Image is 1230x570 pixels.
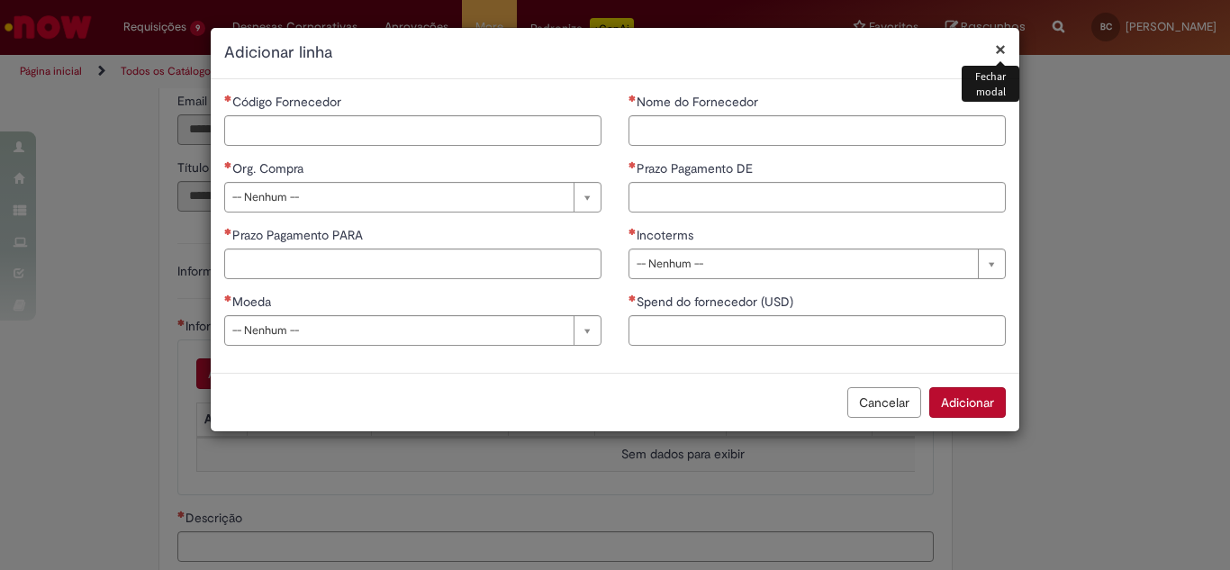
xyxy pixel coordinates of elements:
[224,294,232,302] span: Necessários
[224,249,601,279] input: Prazo Pagamento PARA
[637,160,756,176] span: Prazo Pagamento DE
[629,294,637,302] span: Necessários
[629,182,1006,213] input: Prazo Pagamento DE
[637,249,969,278] span: -- Nenhum --
[637,227,697,243] span: Incoterms
[232,316,565,345] span: -- Nenhum --
[962,66,1019,102] div: Fechar modal
[232,160,307,176] span: Org. Compra
[929,387,1006,418] button: Adicionar
[224,161,232,168] span: Necessários
[224,41,1006,65] h2: Adicionar linha
[224,115,601,146] input: Código Fornecedor
[629,228,637,235] span: Necessários
[232,294,275,310] span: Moeda
[637,94,762,110] span: Nome do Fornecedor
[629,315,1006,346] input: Spend do fornecedor (USD)
[629,115,1006,146] input: Nome do Fornecedor
[629,161,637,168] span: Necessários
[232,183,565,212] span: -- Nenhum --
[224,95,232,102] span: Necessários
[847,387,921,418] button: Cancelar
[629,95,637,102] span: Necessários
[637,294,797,310] span: Spend do fornecedor (USD)
[232,94,345,110] span: Código Fornecedor
[995,40,1006,59] button: Fechar modal
[232,227,366,243] span: Prazo Pagamento PARA
[224,228,232,235] span: Necessários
